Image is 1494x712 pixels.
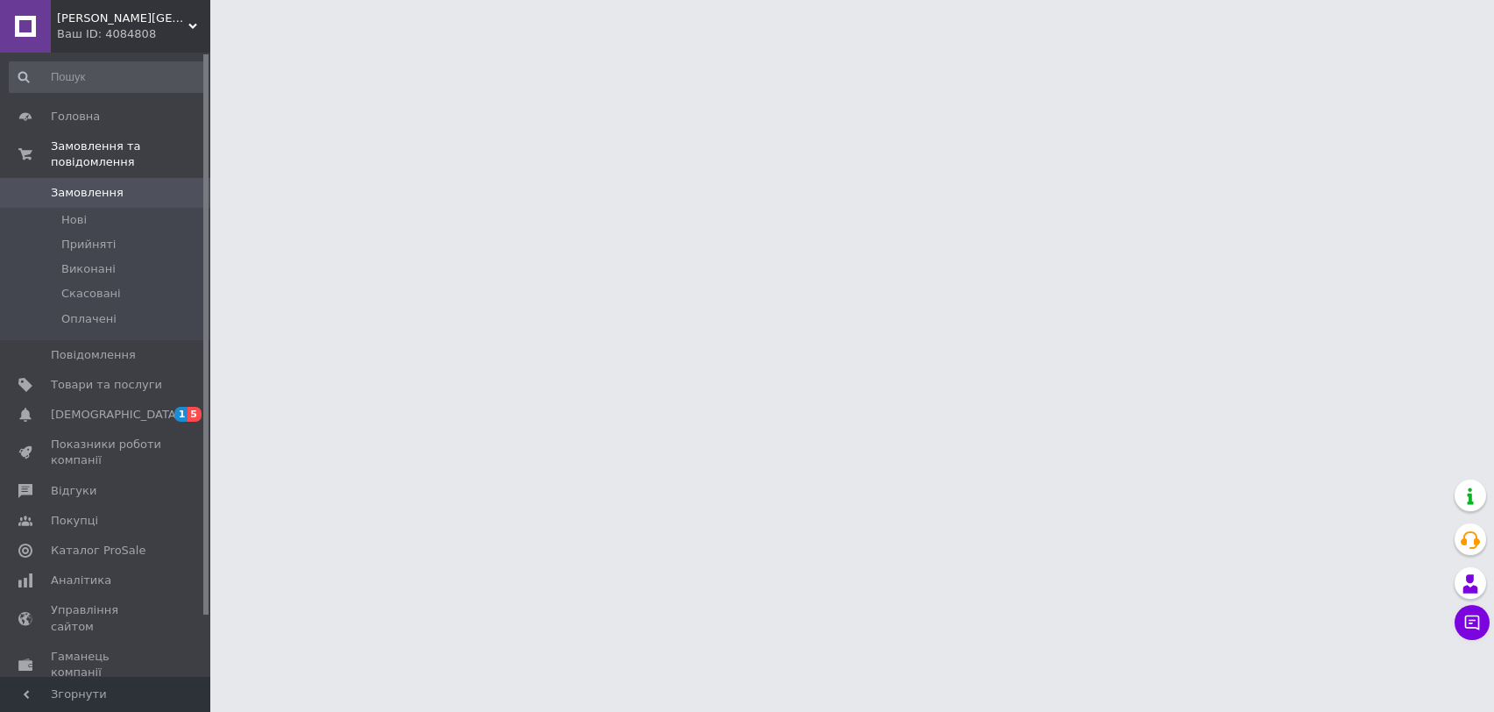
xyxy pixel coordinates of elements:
span: Покупці [51,513,98,529]
span: 1 [174,407,188,422]
span: [DEMOGRAPHIC_DATA] [51,407,181,423]
span: Головна [51,109,100,125]
span: Оплачені [61,311,117,327]
span: Управління сайтом [51,602,162,634]
span: Гаманець компанії [51,649,162,680]
span: 5 [188,407,202,422]
span: Каталог ProSale [51,543,145,559]
span: Прийняті [61,237,116,253]
button: Чат з покупцем [1455,605,1490,640]
span: Kross City [57,11,188,26]
span: Аналітика [51,573,111,588]
span: Замовлення та повідомлення [51,139,210,170]
span: Показники роботи компанії [51,437,162,468]
span: Виконані [61,261,116,277]
span: Повідомлення [51,347,136,363]
span: Скасовані [61,286,121,302]
span: Товари та послуги [51,377,162,393]
span: Відгуки [51,483,96,499]
div: Ваш ID: 4084808 [57,26,210,42]
span: Замовлення [51,185,124,201]
input: Пошук [9,61,206,93]
span: Нові [61,212,87,228]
